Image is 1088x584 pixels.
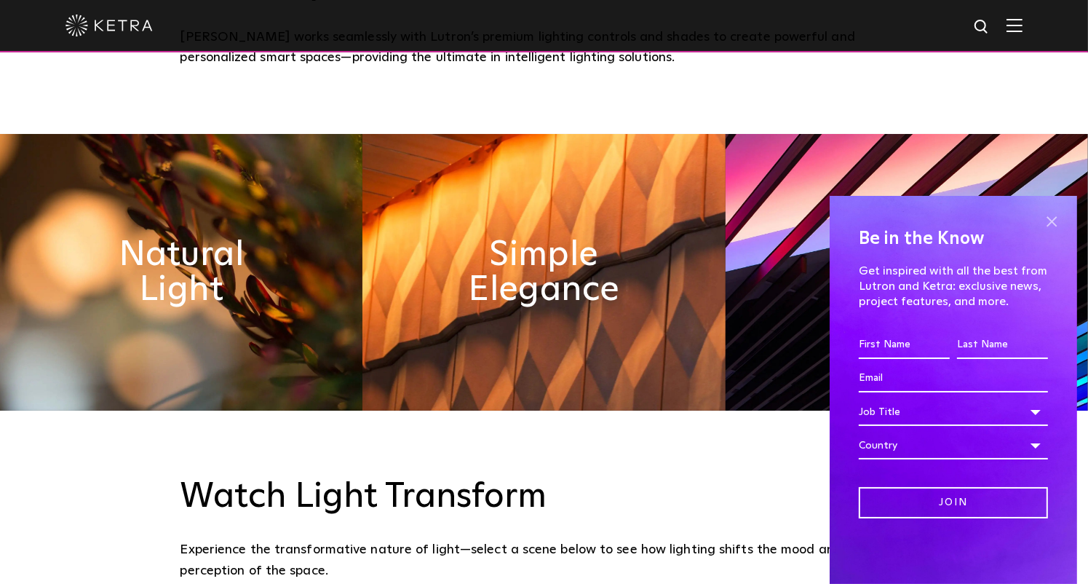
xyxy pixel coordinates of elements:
[65,15,153,36] img: ketra-logo-2019-white
[973,18,991,36] img: search icon
[859,398,1048,426] div: Job Title
[180,540,901,581] p: Experience the transformative nature of light—select a scene below to see how lighting shifts the...
[180,476,908,518] h3: Watch Light Transform
[859,264,1048,309] p: Get inspired with all the best from Lutron and Ketra: exclusive news, project features, and more.
[859,365,1048,392] input: Email
[859,331,950,359] input: First Name
[859,432,1048,459] div: Country
[726,134,1088,411] img: flexible_timeless_ketra
[91,237,272,307] h2: Natural Light
[362,134,725,411] img: simple_elegance
[957,331,1048,359] input: Last Name
[816,237,997,307] h2: Flexible & Timeless
[859,487,1048,518] input: Join
[1006,18,1023,32] img: Hamburger%20Nav.svg
[859,225,1048,253] h4: Be in the Know
[453,237,635,307] h2: Simple Elegance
